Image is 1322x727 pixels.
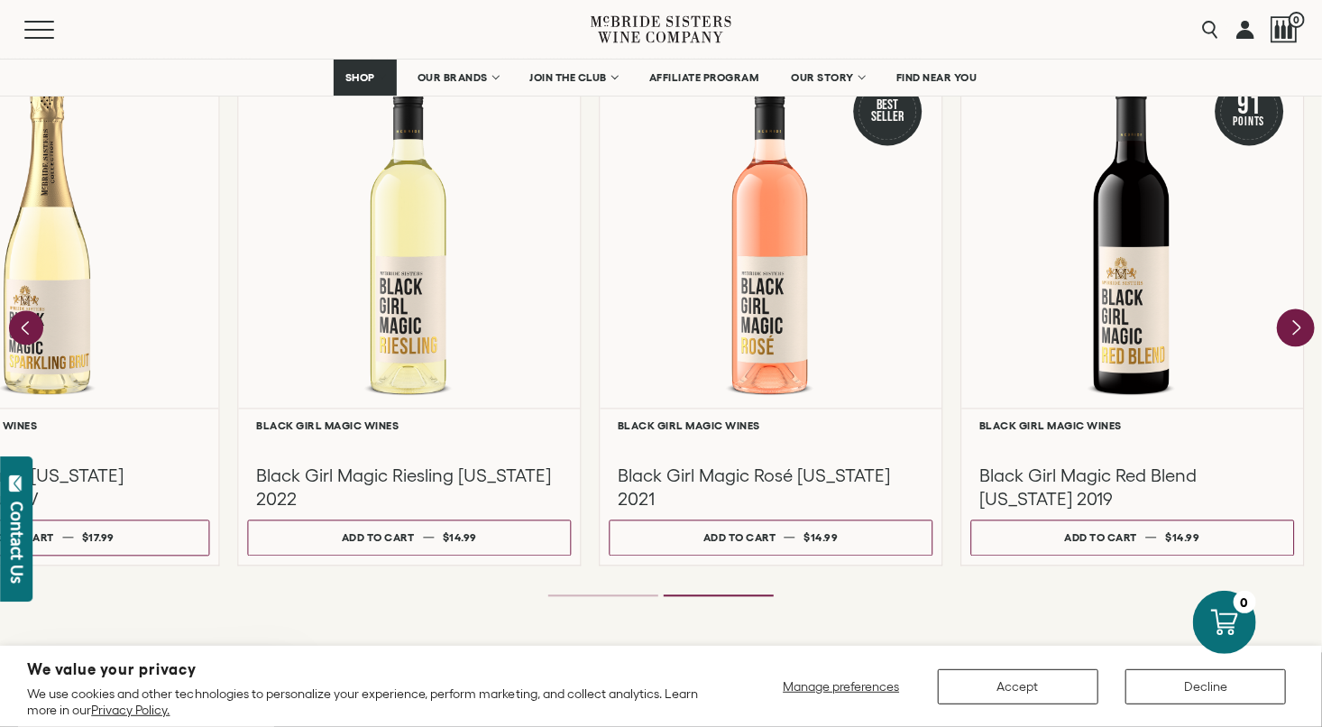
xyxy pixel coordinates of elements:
[599,58,942,566] a: Pink Best Seller Black Girl Magic Rosé California Black Girl Magic Wines Black Girl Magic Rosé [U...
[548,595,658,597] li: Page dot 1
[1289,12,1305,28] span: 0
[970,520,1294,557] button: Add to cart $14.99
[256,420,562,432] h6: Black Girl Magic Wines
[885,60,989,96] a: FIND NEAR YOU
[443,532,477,544] span: $14.99
[792,71,855,84] span: OUR STORY
[618,465,923,511] h3: Black Girl Magic Rosé [US_STATE] 2021
[27,662,709,677] h2: We value your privacy
[618,420,923,432] h6: Black Girl Magic Wines
[780,60,877,96] a: OUR STORY
[1065,525,1138,551] div: Add to cart
[979,420,1285,432] h6: Black Girl Magic Wines
[664,595,774,597] li: Page dot 2
[9,311,43,345] button: Previous
[960,58,1304,566] a: Red 91 Points Black Girl Magic Red Blend Black Girl Magic Wines Black Girl Magic Red Blend [US_ST...
[1165,532,1199,544] span: $14.99
[783,679,899,694] span: Manage preferences
[345,71,376,84] span: SHOP
[938,669,1098,704] button: Accept
[772,669,911,704] button: Manage preferences
[1125,669,1286,704] button: Decline
[256,465,562,511] h3: Black Girl Magic Riesling [US_STATE] 2022
[638,60,771,96] a: AFFILIATE PROGRAM
[406,60,510,96] a: OUR BRANDS
[896,71,978,84] span: FIND NEAR YOU
[82,532,115,544] span: $17.99
[342,525,415,551] div: Add to cart
[609,520,932,557] button: Add to cart $14.99
[979,465,1285,511] h3: Black Girl Magic Red Blend [US_STATE] 2019
[91,703,170,717] a: Privacy Policy.
[24,21,89,39] button: Mobile Menu Trigger
[803,532,838,544] span: $14.99
[649,71,759,84] span: AFFILIATE PROGRAM
[27,686,709,718] p: We use cookies and other technologies to personalize your experience, perform marketing, and coll...
[1234,591,1256,613] div: 0
[334,60,397,96] a: SHOP
[519,60,629,96] a: JOIN THE CLUB
[703,525,776,551] div: Add to cart
[418,71,488,84] span: OUR BRANDS
[8,502,26,584] div: Contact Us
[530,71,608,84] span: JOIN THE CLUB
